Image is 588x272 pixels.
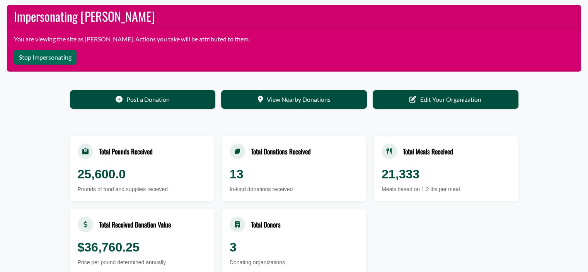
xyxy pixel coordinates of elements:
div: Donating organizations [230,258,358,267]
div: Meals based on 1.2 lbs per meal [382,185,510,193]
div: 25,600.0 [78,165,206,183]
div: Total Donations Received [251,146,311,156]
div: Total Received Donation Value [99,219,171,229]
div: 13 [230,165,358,183]
div: 21,333 [382,165,510,183]
button: Stop Impersonating [14,50,77,65]
div: Pounds of food and supplies received [78,185,206,193]
div: In-kind donations received [230,185,358,193]
div: $36,760.25 [78,238,206,257]
h2: Impersonating [PERSON_NAME] [7,5,581,27]
a: Edit Your Organization [373,90,518,109]
div: Total Pounds Received [99,146,153,156]
p: You are viewing the site as [PERSON_NAME]. Actions you take will be attributed to them. [14,34,574,44]
a: View Nearby Donations [221,90,367,109]
a: Post a Donation [70,90,216,109]
div: Total Donors [251,219,281,229]
div: Total Meals Received [403,146,453,156]
div: Price per pound determined annually [78,258,206,267]
div: 3 [230,238,358,257]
